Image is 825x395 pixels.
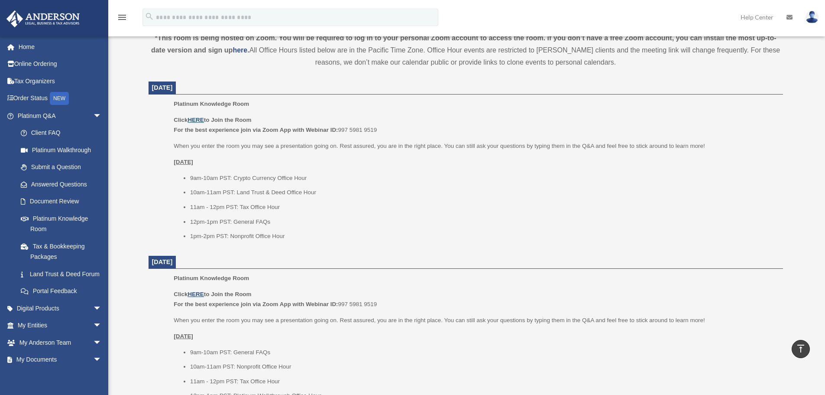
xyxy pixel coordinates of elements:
[6,334,115,351] a: My Anderson Teamarrow_drop_down
[233,46,247,54] a: here
[12,124,115,142] a: Client FAQ
[152,258,173,265] span: [DATE]
[174,291,251,297] b: Click to Join the Room
[149,32,783,69] div: All Office Hours listed below are in the Pacific Time Zone. Office Hour events are restricted to ...
[174,301,338,307] b: For the best experience join via Zoom App with Webinar ID:
[12,176,115,193] a: Answered Questions
[174,101,249,107] span: Platinum Knowledge Room
[117,15,127,23] a: menu
[190,231,777,242] li: 1pm-2pm PST: Nonprofit Office Hour
[12,238,115,265] a: Tax & Bookkeeping Packages
[190,173,777,183] li: 9am-10am PST: Crypto Currency Office Hour
[93,107,110,125] span: arrow_drop_down
[12,283,115,300] a: Portal Feedback
[145,12,154,21] i: search
[190,376,777,387] li: 11am - 12pm PST: Tax Office Hour
[174,117,251,123] b: Click to Join the Room
[6,351,115,369] a: My Documentsarrow_drop_down
[117,12,127,23] i: menu
[188,291,204,297] a: HERE
[188,117,204,123] a: HERE
[12,193,115,210] a: Document Review
[806,11,819,23] img: User Pic
[152,84,173,91] span: [DATE]
[4,10,82,27] img: Anderson Advisors Platinum Portal
[247,46,249,54] strong: .
[190,217,777,227] li: 12pm-1pm PST: General FAQs
[93,317,110,335] span: arrow_drop_down
[190,202,777,212] li: 11am - 12pm PST: Tax Office Hour
[796,343,806,354] i: vertical_align_top
[12,265,115,283] a: Land Trust & Deed Forum
[174,333,193,340] u: [DATE]
[174,289,776,310] p: 997 5981 9519
[50,92,69,105] div: NEW
[6,55,115,73] a: Online Ordering
[174,315,776,326] p: When you enter the room you may see a presentation going on. Rest assured, you are in the right p...
[12,210,110,238] a: Platinum Knowledge Room
[174,275,249,281] span: Platinum Knowledge Room
[93,300,110,317] span: arrow_drop_down
[174,141,776,151] p: When you enter the room you may see a presentation going on. Rest assured, you are in the right p...
[6,300,115,317] a: Digital Productsarrow_drop_down
[93,334,110,352] span: arrow_drop_down
[190,187,777,198] li: 10am-11am PST: Land Trust & Deed Office Hour
[190,362,777,372] li: 10am-11am PST: Nonprofit Office Hour
[12,159,115,176] a: Submit a Question
[6,90,115,108] a: Order StatusNEW
[6,72,115,90] a: Tax Organizers
[6,38,115,55] a: Home
[174,115,776,135] p: 997 5981 9519
[174,159,193,165] u: [DATE]
[12,141,115,159] a: Platinum Walkthrough
[93,351,110,369] span: arrow_drop_down
[190,347,777,358] li: 9am-10am PST: General FAQs
[6,317,115,334] a: My Entitiesarrow_drop_down
[792,340,810,358] a: vertical_align_top
[174,127,338,133] b: For the best experience join via Zoom App with Webinar ID:
[6,107,115,124] a: Platinum Q&Aarrow_drop_down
